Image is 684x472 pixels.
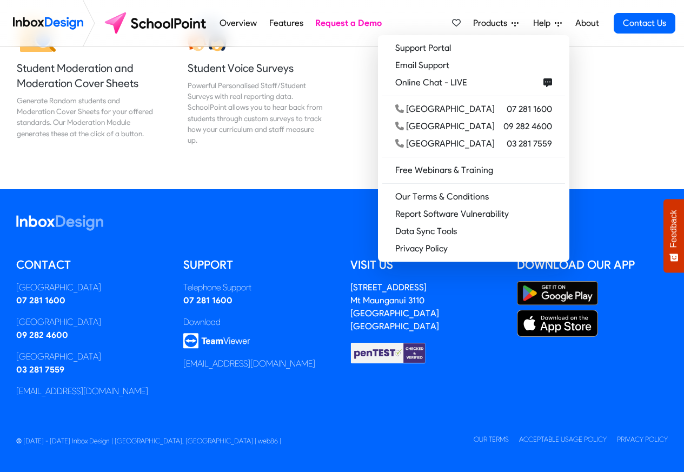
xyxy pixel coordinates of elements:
a: Our Terms & Conditions [382,188,565,205]
img: logo_inboxdesign_white.svg [16,215,103,231]
a: Checked & Verified by penTEST [350,347,426,357]
span: Help [533,17,555,30]
a: [STREET_ADDRESS]Mt Maunganui 3110[GEOGRAPHIC_DATA][GEOGRAPHIC_DATA] [350,282,439,331]
a: About [572,12,602,34]
div: Generate Random students and Moderation Cover Sheets for your offered standards. Our Moderation M... [17,95,154,139]
span: © [DATE] - [DATE] Inbox Design | [GEOGRAPHIC_DATA], [GEOGRAPHIC_DATA] | web86 | [16,437,281,445]
a: 07 281 1600 [16,295,65,305]
a: [EMAIL_ADDRESS][DOMAIN_NAME] [16,386,148,396]
h5: Contact [16,257,167,273]
a: Contact Us [614,13,675,34]
div: Powerful Personalised Staff/Student Surveys with real reporting data. SchoolPoint allows you to h... [188,80,325,146]
h5: Visit us [350,257,501,273]
a: 09 282 4600 [16,330,68,340]
a: [EMAIL_ADDRESS][DOMAIN_NAME] [183,358,315,369]
div: [GEOGRAPHIC_DATA] [16,281,167,294]
a: Online Chat - LIVE [382,74,565,91]
img: Apple App Store [517,310,598,337]
img: Checked & Verified by penTEST [350,342,426,364]
a: Email Support [382,57,565,74]
h5: Student Voice Surveys [188,61,325,76]
div: Telephone Support [183,281,334,294]
h5: Download our App [517,257,668,273]
a: Our Terms [474,435,509,443]
a: Support Portal [382,39,565,57]
a: Overview [217,12,260,34]
h5: Support [183,257,334,273]
a: Student Voice Surveys Powerful Personalised Staff/Student Surveys with real reporting data. Schoo... [179,4,334,155]
a: [GEOGRAPHIC_DATA] 07 281 1600 [382,101,565,118]
span: Products [473,17,512,30]
address: [STREET_ADDRESS] Mt Maunganui 3110 [GEOGRAPHIC_DATA] [GEOGRAPHIC_DATA] [350,282,439,331]
span: 07 281 1600 [507,103,552,116]
a: Acceptable Usage Policy [519,435,607,443]
a: 03 281 7559 [16,364,64,375]
span: Online Chat - LIVE [395,76,472,89]
a: [GEOGRAPHIC_DATA] 09 282 4600 [382,118,565,135]
a: Free Webinars & Training [382,162,565,179]
span: Feedback [669,210,679,248]
a: Report Software Vulnerability [382,205,565,223]
h5: Student Moderation and Moderation Cover Sheets [17,61,154,91]
div: [GEOGRAPHIC_DATA] [395,120,495,133]
a: Privacy Policy [382,240,565,257]
a: Request a Demo [313,12,385,34]
div: [GEOGRAPHIC_DATA] [16,316,167,329]
div: [GEOGRAPHIC_DATA] [16,350,167,363]
img: Google Play Store [517,281,598,305]
div: [GEOGRAPHIC_DATA] [395,137,495,150]
a: Data Sync Tools [382,223,565,240]
a: Help [529,12,566,34]
button: Feedback - Show survey [663,199,684,272]
div: [GEOGRAPHIC_DATA] [395,103,495,116]
span: 09 282 4600 [503,120,552,133]
a: Products [469,12,523,34]
img: schoolpoint logo [99,10,214,36]
span: 03 281 7559 [507,137,552,150]
a: 07 281 1600 [183,295,233,305]
div: Download [183,316,334,329]
a: Privacy Policy [617,435,668,443]
div: Products [378,35,569,262]
a: [GEOGRAPHIC_DATA] 03 281 7559 [382,135,565,152]
a: Features [266,12,306,34]
img: logo_teamviewer.svg [183,333,250,349]
a: Student Moderation and Moderation Cover Sheets Generate Random students and Moderation Cover Shee... [8,4,163,155]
